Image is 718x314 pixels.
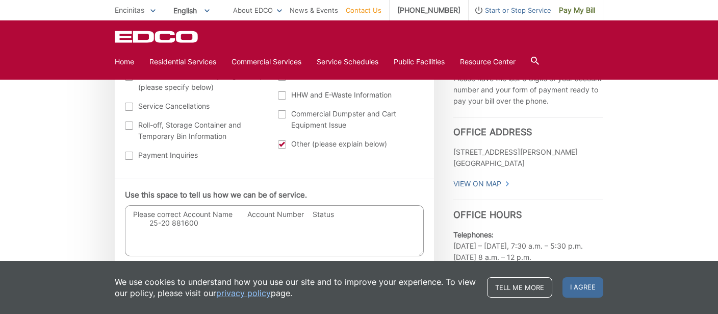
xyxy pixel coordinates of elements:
label: Other (please explain below) [278,138,421,150]
p: We use cookies to understand how you use our site and to improve your experience. To view our pol... [115,276,477,299]
span: English [166,2,217,19]
span: Pay My Bill [559,5,595,16]
a: About EDCO [233,5,282,16]
p: Please have the last 6 digits of your account number and your form of payment ready to pay your b... [453,73,603,107]
a: Home [115,56,134,67]
label: Use this space to tell us how we can be of service. [125,190,307,200]
label: Service Cancellations [125,101,268,112]
label: Commercial Dumpster and Cart Equipment Issue [278,108,421,131]
a: Tell me more [487,277,552,298]
p: [STREET_ADDRESS][PERSON_NAME] [GEOGRAPHIC_DATA] [453,147,603,169]
a: Resource Center [460,56,516,67]
a: Contact Us [346,5,381,16]
b: Telephones: [453,230,494,239]
span: Encinitas [115,6,144,14]
a: View On Map [453,178,510,189]
h3: Office Address [453,117,603,138]
p: [DATE] – [DATE], 7:30 a.m. – 5:30 p.m. [DATE] 8 a.m. – 12 p.m. [453,229,603,263]
span: I agree [562,277,603,298]
a: privacy policy [216,287,271,299]
a: News & Events [290,5,338,16]
a: Commercial Services [232,56,301,67]
label: Extra Waste and/or Recycling Pick-ups (please specify below) [125,70,268,93]
label: Payment Inquiries [125,150,268,161]
a: Public Facilities [394,56,445,67]
a: Service Schedules [317,56,378,67]
h3: Office Hours [453,200,603,221]
a: Residential Services [149,56,216,67]
label: Roll-off, Storage Container and Temporary Bin Information [125,119,268,142]
label: HHW and E-Waste Information [278,89,421,101]
a: EDCD logo. Return to the homepage. [115,31,199,43]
